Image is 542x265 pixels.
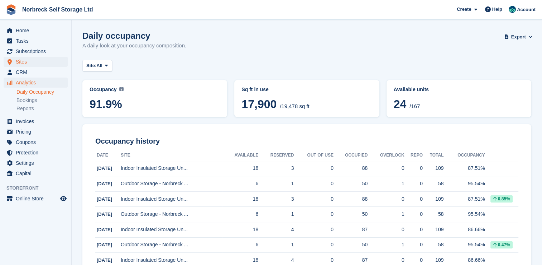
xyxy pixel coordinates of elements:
span: Tasks [16,36,59,46]
td: Indoor Insulated Storage Un... [121,161,222,176]
td: 18 [222,222,259,238]
td: 0 [294,237,333,253]
div: 0 [368,195,404,203]
th: Date [95,150,121,161]
div: 87 [334,226,368,233]
td: 18 [222,191,259,207]
div: 0.85% [490,195,513,203]
div: 0 [404,210,423,218]
td: 109 [423,161,444,176]
span: Settings [16,158,59,168]
td: 0 [294,176,333,192]
span: Site: [86,62,96,69]
span: /167 [409,103,420,109]
td: 95.54% [443,237,485,253]
h1: Daily occupancy [82,31,186,41]
th: Occupancy [443,150,485,161]
div: 0 [368,256,404,264]
td: Outdoor Storage - Norbreck ... [121,237,222,253]
th: Site [121,150,222,161]
td: Outdoor Storage - Norbreck ... [121,207,222,222]
td: 0 [294,207,333,222]
span: [DATE] [97,166,112,171]
div: 88 [334,195,368,203]
span: Export [511,33,526,41]
td: 95.54% [443,176,485,192]
span: Sq ft in use [241,87,268,92]
div: 50 [334,210,368,218]
a: menu [4,158,68,168]
a: menu [4,194,68,204]
span: Sites [16,57,59,67]
td: 0 [294,222,333,238]
a: menu [4,25,68,36]
th: Repo [404,150,423,161]
div: 1 [368,241,404,248]
td: 0 [294,161,333,176]
span: [DATE] [97,227,112,232]
div: 50 [334,180,368,187]
td: 18 [222,161,259,176]
td: Indoor Insulated Storage Un... [121,222,222,238]
div: 0 [404,241,423,248]
span: /19,478 sq ft [280,103,310,109]
span: [DATE] [97,257,112,263]
span: Coupons [16,137,59,147]
span: Account [517,6,536,13]
td: Indoor Insulated Storage Un... [121,191,222,207]
span: Home [16,25,59,36]
p: A daily look at your occupancy composition. [82,42,186,50]
td: 95.54% [443,207,485,222]
img: stora-icon-8386f47178a22dfd0bd8f6a31ec36ba5ce8667c1dd55bd0f319d3a0aa187defe.svg [6,4,16,15]
a: Preview store [59,194,68,203]
td: 109 [423,191,444,207]
span: Help [492,6,502,13]
span: Analytics [16,78,59,88]
td: 6 [222,237,259,253]
a: menu [4,36,68,46]
td: 6 [222,176,259,192]
h2: Occupancy history [95,137,518,145]
div: 0 [368,226,404,233]
span: [DATE] [97,242,112,247]
a: Bookings [16,97,68,104]
span: [DATE] [97,196,112,202]
div: 0 [404,164,423,172]
a: menu [4,127,68,137]
span: Capital [16,168,59,178]
a: menu [4,67,68,77]
td: 58 [423,237,444,253]
span: Invoices [16,116,59,126]
td: 1 [258,176,294,192]
span: 24 [394,98,407,111]
span: Protection [16,148,59,158]
a: Norbreck Self Storage Ltd [19,4,96,15]
button: Export [505,31,531,43]
button: Site: All [82,60,112,72]
div: 0 [404,195,423,203]
th: Out of Use [294,150,333,161]
td: 3 [258,191,294,207]
div: 1 [368,180,404,187]
img: Sally King [509,6,516,13]
td: 58 [423,207,444,222]
div: 1 [368,210,404,218]
td: 87.51% [443,161,485,176]
td: 87.51% [443,191,485,207]
td: 109 [423,222,444,238]
span: Storefront [6,185,71,192]
span: Create [457,6,471,13]
span: Occupancy [90,87,116,92]
th: Total [423,150,444,161]
a: menu [4,46,68,56]
th: Occupied [334,150,368,161]
div: 0 [404,226,423,233]
span: Online Store [16,194,59,204]
td: 58 [423,176,444,192]
span: [DATE] [97,211,112,217]
div: 87 [334,256,368,264]
td: 0 [294,191,333,207]
a: menu [4,137,68,147]
td: 1 [258,237,294,253]
abbr: Current percentage of units occupied or overlocked [394,86,524,93]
